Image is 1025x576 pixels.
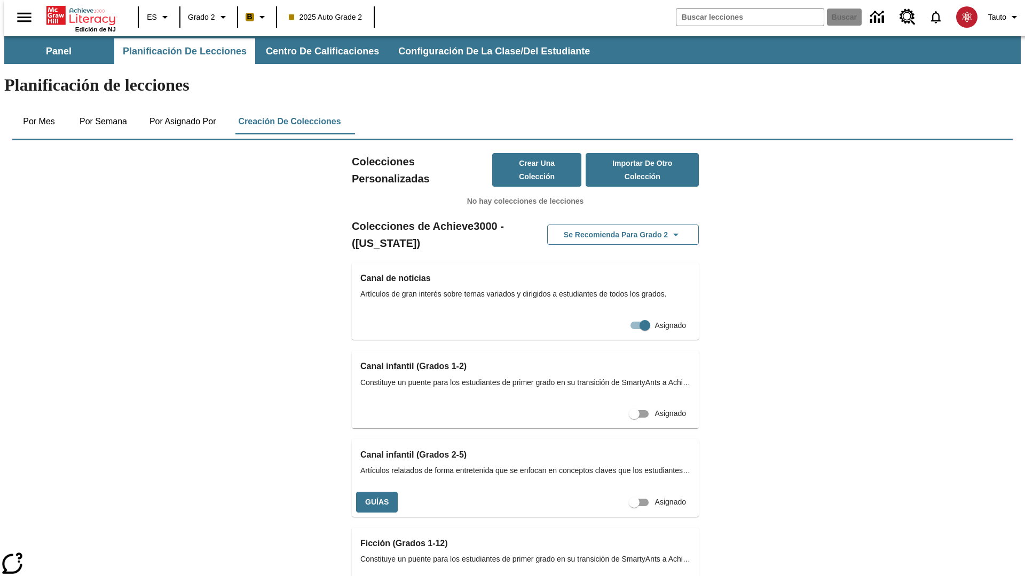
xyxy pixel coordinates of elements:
[114,38,255,64] button: Planificación de lecciones
[492,153,582,187] button: Crear una colección
[184,7,234,27] button: Grado: Grado 2, Elige un grado
[922,3,950,31] a: Notificaciones
[142,7,176,27] button: Lenguaje: ES, Selecciona un idioma
[188,12,215,23] span: Grado 2
[71,109,136,134] button: Por semana
[241,7,273,27] button: Boost El color de la clase es anaranjado claro. Cambiar el color de la clase.
[289,12,362,23] span: 2025 Auto Grade 2
[398,45,590,58] span: Configuración de la clase/del estudiante
[956,6,977,28] img: avatar image
[893,3,922,31] a: Centro de recursos, Se abrirá en una pestaña nueva.
[356,492,398,513] button: Guías
[5,38,112,64] button: Panel
[4,75,1021,95] h1: Planificación de lecciones
[586,153,699,187] button: Importar de otro Colección
[9,2,40,33] button: Abrir el menú lateral
[360,289,690,300] span: Artículos de gran interés sobre temas variados y dirigidos a estudiantes de todos los grados.
[141,109,225,134] button: Por asignado por
[147,12,157,23] span: ES
[988,12,1006,23] span: Tauto
[360,447,690,462] h3: Canal infantil (Grados 2-5)
[390,38,598,64] button: Configuración de la clase/del estudiante
[46,4,116,33] div: Portada
[360,554,690,565] span: Constituye un puente para los estudiantes de primer grado en su transición de SmartyAnts a Achiev...
[4,38,600,64] div: Subbarra de navegación
[676,9,824,26] input: Buscar campo
[655,320,686,331] span: Asignado
[352,218,525,252] h2: Colecciones de Achieve3000 - ([US_STATE])
[247,10,253,23] span: B
[257,38,388,64] button: Centro de calificaciones
[360,536,690,551] h3: Ficción (Grados 1-12)
[123,45,247,58] span: Planificación de lecciones
[655,408,686,419] span: Asignado
[360,271,690,286] h3: Canal de noticias
[352,153,492,187] h2: Colecciones Personalizadas
[360,359,690,374] h3: Canal infantil (Grados 1-2)
[46,45,72,58] span: Panel
[46,5,116,26] a: Portada
[230,109,349,134] button: Creación de colecciones
[75,26,116,33] span: Edición de NJ
[12,109,66,134] button: Por mes
[864,3,893,32] a: Centro de información
[360,377,690,388] span: Constituye un puente para los estudiantes de primer grado en su transición de SmartyAnts a Achiev...
[352,196,699,207] p: No hay colecciones de lecciones
[950,3,984,31] button: Escoja un nuevo avatar
[547,225,699,245] button: Se recomienda para Grado 2
[984,7,1025,27] button: Perfil/Configuración
[360,465,690,476] span: Artículos relatados de forma entretenida que se enfocan en conceptos claves que los estudiantes a...
[4,36,1021,64] div: Subbarra de navegación
[655,497,686,508] span: Asignado
[266,45,379,58] span: Centro de calificaciones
